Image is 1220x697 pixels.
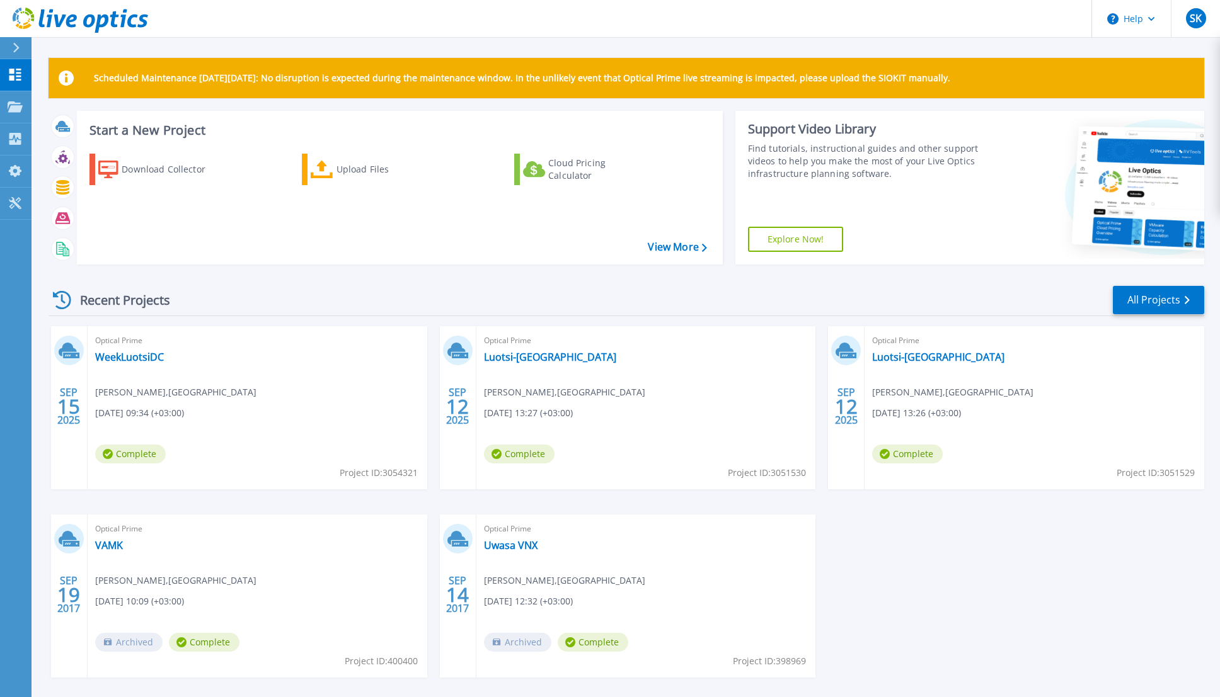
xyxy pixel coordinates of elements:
[169,633,239,652] span: Complete
[89,123,706,137] h3: Start a New Project
[748,227,844,252] a: Explore Now!
[95,385,256,399] span: [PERSON_NAME] , [GEOGRAPHIC_DATA]
[49,285,187,315] div: Recent Projects
[484,633,551,652] span: Archived
[514,154,655,185] a: Cloud Pricing Calculator
[95,351,164,363] a: WeekLuotsiDC
[95,594,184,608] span: [DATE] 10:09 (+03:00)
[446,401,469,412] span: 12
[337,157,437,182] div: Upload Files
[872,445,943,463] span: Complete
[57,589,80,600] span: 19
[302,154,442,185] a: Upload Files
[484,406,573,420] span: [DATE] 13:27 (+03:00)
[446,383,469,429] div: SEP 2025
[57,383,81,429] div: SEP 2025
[484,574,645,587] span: [PERSON_NAME] , [GEOGRAPHIC_DATA]
[872,385,1033,399] span: [PERSON_NAME] , [GEOGRAPHIC_DATA]
[872,351,1004,363] a: Luotsi-[GEOGRAPHIC_DATA]
[872,334,1197,348] span: Optical Prime
[446,589,469,600] span: 14
[345,654,418,668] span: Project ID: 400400
[95,539,123,552] a: VAMK
[95,633,163,652] span: Archived
[748,142,987,180] div: Find tutorials, instructional guides and other support videos to help you make the most of your L...
[733,654,806,668] span: Project ID: 398969
[872,406,961,420] span: [DATE] 13:26 (+03:00)
[484,385,645,399] span: [PERSON_NAME] , [GEOGRAPHIC_DATA]
[95,334,420,348] span: Optical Prime
[446,572,469,618] div: SEP 2017
[340,466,418,480] span: Project ID: 3054321
[1117,466,1195,480] span: Project ID: 3051529
[89,154,230,185] a: Download Collector
[484,522,809,536] span: Optical Prime
[1190,13,1202,23] span: SK
[1113,286,1204,314] a: All Projects
[728,466,806,480] span: Project ID: 3051530
[57,572,81,618] div: SEP 2017
[122,157,222,182] div: Download Collector
[484,334,809,348] span: Optical Prime
[558,633,628,652] span: Complete
[95,522,420,536] span: Optical Prime
[94,73,950,83] p: Scheduled Maintenance [DATE][DATE]: No disruption is expected during the maintenance window. In t...
[95,574,256,587] span: [PERSON_NAME] , [GEOGRAPHIC_DATA]
[648,241,706,253] a: View More
[484,594,573,608] span: [DATE] 12:32 (+03:00)
[748,121,987,137] div: Support Video Library
[834,383,858,429] div: SEP 2025
[57,401,80,412] span: 15
[548,157,649,182] div: Cloud Pricing Calculator
[484,351,616,363] a: Luotsi-[GEOGRAPHIC_DATA]
[835,401,858,412] span: 12
[484,445,555,463] span: Complete
[95,406,184,420] span: [DATE] 09:34 (+03:00)
[95,445,166,463] span: Complete
[484,539,538,552] a: Uwasa VNX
